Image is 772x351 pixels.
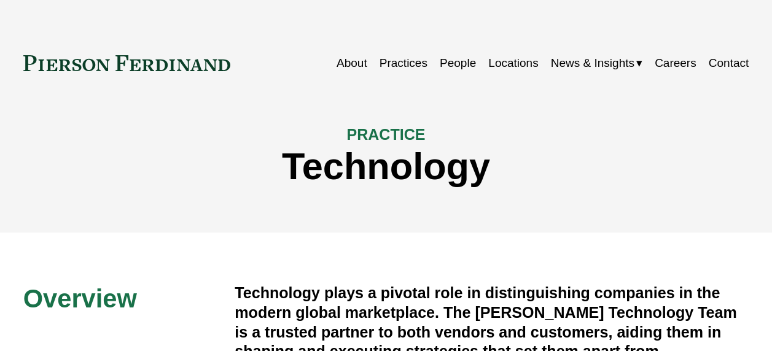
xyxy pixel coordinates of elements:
[23,284,137,313] span: Overview
[488,52,538,75] a: Locations
[709,52,749,75] a: Contact
[380,52,427,75] a: Practices
[337,52,367,75] a: About
[551,53,634,74] span: News & Insights
[551,52,642,75] a: folder dropdown
[23,145,749,188] h1: Technology
[440,52,476,75] a: People
[346,126,425,143] span: PRACTICE
[655,52,696,75] a: Careers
